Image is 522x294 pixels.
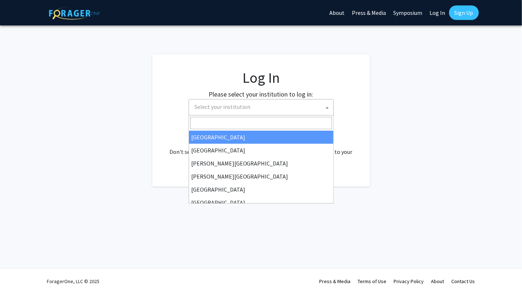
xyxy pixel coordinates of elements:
[190,117,332,129] input: Search
[49,7,100,20] img: ForagerOne Logo
[189,183,333,196] li: [GEOGRAPHIC_DATA]
[189,196,333,209] li: [GEOGRAPHIC_DATA]
[449,5,479,20] a: Sign Up
[189,170,333,183] li: [PERSON_NAME][GEOGRAPHIC_DATA]
[320,278,351,285] a: Press & Media
[195,103,251,110] span: Select your institution
[189,157,333,170] li: [PERSON_NAME][GEOGRAPHIC_DATA]
[452,278,475,285] a: Contact Us
[47,269,100,294] div: ForagerOne, LLC © 2025
[209,89,313,99] label: Please select your institution to log in:
[167,130,355,165] div: No account? . Don't see your institution? about bringing ForagerOne to your institution.
[167,69,355,86] h1: Log In
[189,131,333,144] li: [GEOGRAPHIC_DATA]
[431,278,444,285] a: About
[358,278,387,285] a: Terms of Use
[189,99,334,115] span: Select your institution
[5,261,31,289] iframe: Chat
[189,144,333,157] li: [GEOGRAPHIC_DATA]
[192,99,333,114] span: Select your institution
[394,278,424,285] a: Privacy Policy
